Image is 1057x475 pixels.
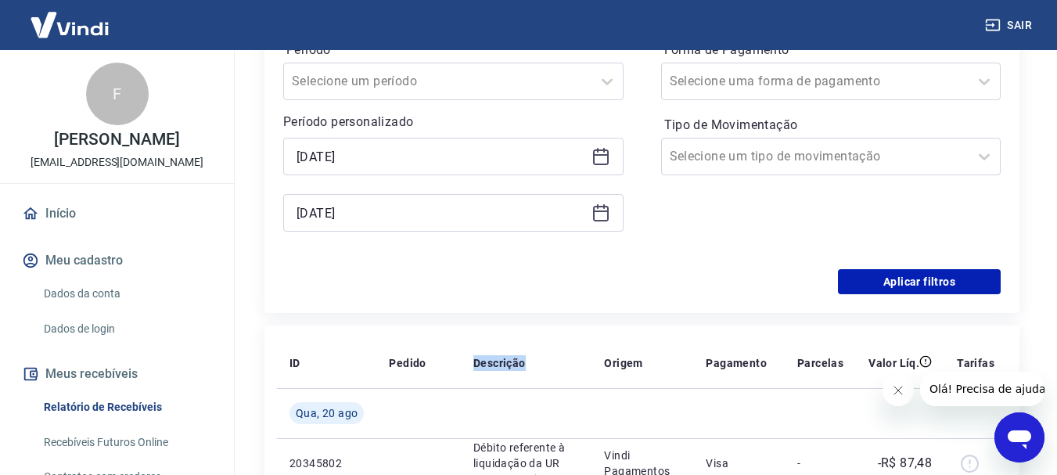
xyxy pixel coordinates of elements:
img: Vindi [19,1,120,49]
label: Tipo de Movimentação [664,116,998,135]
p: 20345802 [289,455,364,471]
p: - [797,455,843,471]
input: Data inicial [297,145,585,168]
span: Qua, 20 ago [296,405,358,421]
button: Sair [982,11,1038,40]
p: ID [289,355,300,371]
p: -R$ 87,48 [878,454,933,473]
div: F [86,63,149,125]
a: Dados de login [38,313,215,345]
button: Meu cadastro [19,243,215,278]
p: Pagamento [706,355,767,371]
p: Pedido [389,355,426,371]
label: Forma de Pagamento [664,41,998,59]
iframe: Fechar mensagem [883,375,914,406]
iframe: Mensagem da empresa [920,372,1044,406]
a: Início [19,196,215,231]
label: Período [286,41,620,59]
p: Tarifas [957,355,994,371]
p: Descrição [473,355,526,371]
iframe: Botão para abrir a janela de mensagens [994,412,1044,462]
p: [PERSON_NAME] [54,131,179,148]
p: Origem [604,355,642,371]
a: Recebíveis Futuros Online [38,426,215,459]
a: Relatório de Recebíveis [38,391,215,423]
p: Valor Líq. [868,355,919,371]
button: Meus recebíveis [19,357,215,391]
p: Parcelas [797,355,843,371]
button: Aplicar filtros [838,269,1001,294]
a: Dados da conta [38,278,215,310]
p: Visa [706,455,772,471]
p: Período personalizado [283,113,624,131]
span: Olá! Precisa de ajuda? [9,11,131,23]
p: [EMAIL_ADDRESS][DOMAIN_NAME] [31,154,203,171]
input: Data final [297,201,585,225]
